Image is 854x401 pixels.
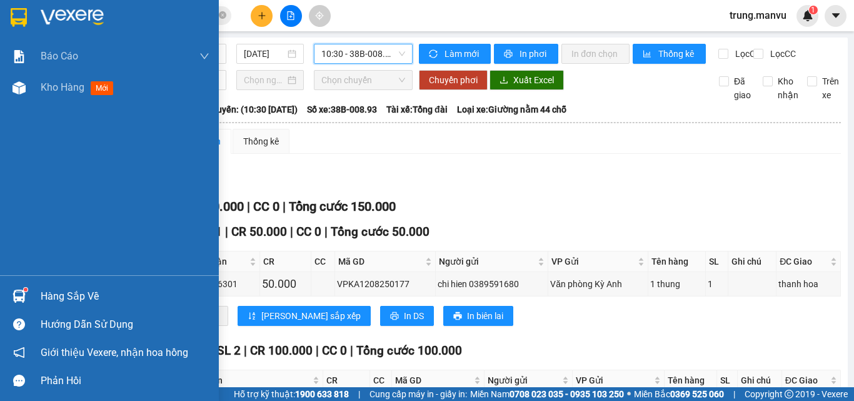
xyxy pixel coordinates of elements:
[643,49,653,59] span: bar-chart
[706,251,728,272] th: SL
[765,47,798,61] span: Lọc CC
[219,10,226,22] span: close-circle
[321,71,405,89] span: Chọn chuyến
[24,288,28,292] sup: 1
[811,6,815,14] span: 1
[386,103,448,116] span: Tài xế: Tổng đài
[262,275,308,293] div: 50.000
[283,199,286,214] span: |
[41,345,188,360] span: Giới thiệu Vexere, nhận hoa hồng
[41,372,209,390] div: Phản hồi
[488,373,560,387] span: Người gửi
[41,48,78,64] span: Báo cáo
[258,11,266,20] span: plus
[175,373,310,387] span: Người nhận
[260,251,311,272] th: CR
[13,347,25,358] span: notification
[289,199,396,214] span: Tổng cước 150.000
[244,47,285,61] input: 12/08/2025
[321,44,405,63] span: 10:30 - 38B-008.93
[445,47,481,61] span: Làm mới
[261,309,361,323] span: [PERSON_NAME] sắp xếp
[280,5,302,27] button: file-add
[41,287,209,306] div: Hàng sắp về
[369,387,467,401] span: Cung cấp máy in - giấy in:
[91,81,113,95] span: mới
[576,373,651,387] span: VP Gửi
[729,74,756,102] span: Đã giao
[627,392,631,397] span: ⚪️
[250,343,313,358] span: CR 100.000
[234,387,349,401] span: Hỗ trợ kỹ thuật:
[429,49,440,59] span: sync
[358,387,360,401] span: |
[217,343,241,358] span: SL 2
[337,277,434,291] div: VPKA1208250177
[504,49,515,59] span: printer
[510,389,624,399] strong: 0708 023 035 - 0935 103 250
[830,10,841,21] span: caret-down
[231,225,287,239] span: CR 50.000
[380,306,434,326] button: printerIn DS
[550,277,646,291] div: Văn phòng Kỳ Anh
[225,225,228,239] span: |
[548,272,648,297] td: Văn phòng Kỳ Anh
[467,309,503,323] span: In biên lai
[658,47,696,61] span: Thống kê
[322,343,347,358] span: CC 0
[13,50,26,63] img: solution-icon
[350,343,353,358] span: |
[206,103,298,116] span: Chuyến: (10:30 [DATE])
[219,11,226,19] span: close-circle
[309,5,331,27] button: aim
[13,81,26,94] img: warehouse-icon
[802,10,813,21] img: icon-new-feature
[490,70,564,90] button: downloadXuất Excel
[650,277,703,291] div: 1 thung
[470,387,624,401] span: Miền Nam
[41,81,84,93] span: Kho hàng
[323,370,370,391] th: CR
[13,375,25,387] span: message
[338,255,423,268] span: Mã GD
[439,255,535,268] span: Người gửi
[311,251,335,272] th: CC
[738,370,782,391] th: Ghi chú
[251,5,273,27] button: plus
[773,74,803,102] span: Kho nhận
[670,389,724,399] strong: 0369 525 060
[390,312,399,322] span: printer
[717,370,738,391] th: SL
[561,44,630,64] button: In đơn chọn
[286,11,295,20] span: file-add
[648,251,706,272] th: Tên hàng
[238,306,371,326] button: sort-ascending[PERSON_NAME] sắp xếp
[500,76,508,86] span: download
[370,370,392,391] th: CC
[404,309,424,323] span: In DS
[324,225,328,239] span: |
[634,387,724,401] span: Miền Bắc
[335,272,436,297] td: VPKA1208250177
[295,389,349,399] strong: 1900 633 818
[438,277,546,291] div: chi hien 0389591680
[817,74,844,102] span: Trên xe
[247,199,250,214] span: |
[443,306,513,326] button: printerIn biên lai
[244,343,247,358] span: |
[243,135,279,148] div: Thống kê
[720,8,796,23] span: trung.manvu
[665,370,717,391] th: Tên hàng
[513,73,554,87] span: Xuất Excel
[419,70,488,90] button: Chuyển phơi
[780,255,828,268] span: ĐC Giao
[315,11,324,20] span: aim
[728,251,777,272] th: Ghi chú
[253,199,279,214] span: CC 0
[13,318,25,330] span: question-circle
[316,343,319,358] span: |
[331,225,430,239] span: Tổng cước 50.000
[244,73,285,87] input: Chọn ngày
[785,390,793,398] span: copyright
[494,44,558,64] button: printerIn phơi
